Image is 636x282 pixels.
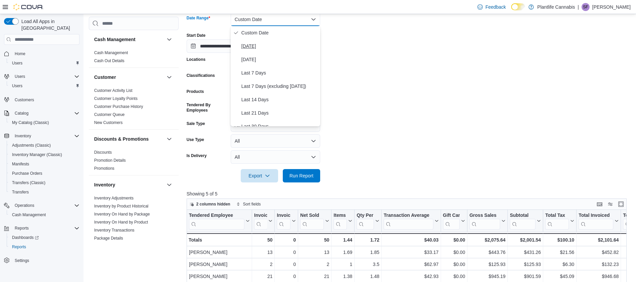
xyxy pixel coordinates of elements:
a: Promotion Details [94,158,126,163]
button: Display options [606,200,614,208]
a: Reports [9,243,29,251]
span: Transfers [9,188,79,196]
p: Plantlife Cannabis [537,3,575,11]
a: Feedback [475,0,508,14]
label: Products [187,89,204,94]
button: Enter fullscreen [617,200,625,208]
span: Customers [15,97,34,103]
div: Subtotal [510,213,536,219]
button: All [231,150,320,164]
div: Tendered Employee [189,213,244,230]
div: 21 [300,272,329,280]
a: Dashboards [9,234,41,242]
button: Customer [94,74,164,81]
span: Customer Purchase History [94,104,143,109]
a: Customer Activity List [94,88,133,93]
div: Items Per Transaction [334,213,347,230]
div: Tendered Employee [189,213,244,219]
span: Inventory Adjustments [94,195,134,201]
span: Home [15,51,25,56]
div: $42.93 [384,272,438,280]
div: Gross Sales [469,213,500,219]
span: Last 30 Days [241,122,317,130]
button: 2 columns hidden [187,200,233,208]
a: Manifests [9,160,32,168]
button: Run Report [283,169,320,182]
span: Operations [15,203,34,208]
div: $2,101.64 [579,236,619,244]
div: Gross Sales [469,213,500,230]
span: Last 21 Days [241,109,317,117]
span: Reports [12,224,79,232]
div: $62.97 [384,260,438,268]
button: Users [12,73,28,81]
span: Inventory [15,133,31,139]
span: SF [583,3,588,11]
button: Invoices Ref [277,213,296,230]
input: Dark Mode [511,3,525,10]
span: Inventory Transactions [94,228,135,233]
p: | [578,3,579,11]
a: Cash Management [94,50,128,55]
span: Users [9,59,79,67]
a: My Catalog (Classic) [9,119,52,127]
a: Users [9,59,25,67]
button: Transfers (Classic) [7,178,82,187]
span: Users [12,60,22,66]
a: Inventory Manager (Classic) [9,151,65,159]
a: Cash Out Details [94,58,125,63]
div: Qty Per Transaction [357,213,374,219]
div: 50 [300,236,329,244]
div: $2,001.54 [510,236,541,244]
span: Reports [12,244,26,250]
label: Tendered By Employees [187,102,228,113]
a: Adjustments (Classic) [9,141,53,149]
span: My Catalog (Classic) [12,120,49,125]
button: Customer [165,73,173,81]
span: Inventory [12,132,79,140]
div: Invoices Sold [254,213,267,219]
div: 1 [334,260,352,268]
div: 0 [277,260,296,268]
span: New Customers [94,120,123,125]
button: Operations [12,201,37,209]
a: Users [9,82,25,90]
button: Inventory Manager (Classic) [7,150,82,159]
div: 3.5 [357,260,379,268]
span: My Catalog (Classic) [9,119,79,127]
a: Transfers [9,188,31,196]
div: [PERSON_NAME] [189,248,250,256]
span: Last 14 Days [241,96,317,104]
span: Inventory by Product Historical [94,203,149,209]
input: Press the down key to open a popover containing a calendar. [187,39,251,53]
span: Inventory On Hand by Package [94,211,150,217]
div: Total Tax [545,213,569,219]
div: Invoices Sold [254,213,267,230]
p: Showing 5 of 5 [187,190,631,197]
div: $946.68 [579,272,619,280]
span: Settings [12,256,79,265]
a: Package Details [94,236,123,241]
p: [PERSON_NAME] [592,3,631,11]
span: Reports [15,226,29,231]
button: Inventory [12,132,34,140]
div: $100.10 [545,236,574,244]
button: Catalog [1,109,82,118]
div: 21 [254,272,272,280]
div: $40.03 [384,236,438,244]
span: Adjustments (Classic) [9,141,79,149]
span: Purchase Orders [9,169,79,177]
span: Load All Apps in [GEOGRAPHIC_DATA] [19,18,79,31]
div: $945.19 [469,272,505,280]
a: Dashboards [7,233,82,242]
label: Classifications [187,73,215,78]
div: 13 [254,248,272,256]
span: Dashboards [12,235,39,240]
span: Transfers (Classic) [9,179,79,187]
button: Reports [1,224,82,233]
button: Discounts & Promotions [94,136,164,142]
